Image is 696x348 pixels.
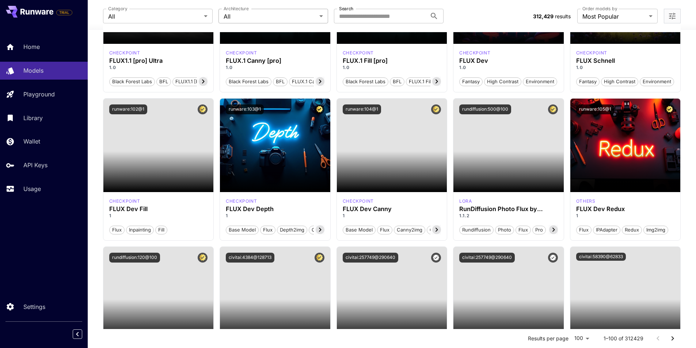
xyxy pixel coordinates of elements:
div: FLUX.1 D [459,50,490,56]
p: Results per page [528,335,568,342]
div: Collapse sidebar [78,328,88,341]
p: Library [23,114,43,122]
button: Redux [622,225,642,234]
span: Environment [640,78,674,85]
span: Inpainting [126,226,153,234]
span: controlnet [309,226,338,234]
span: FLUX1.1 [pro] Ultra [173,78,220,85]
span: All [224,12,316,21]
h3: RunDiffusion Photo Flux by RunDiffusion [459,206,558,213]
p: lora [459,198,472,204]
span: flux [516,226,530,234]
h3: FLUX.1 Fill [pro] [343,57,441,64]
div: FLUX.1 D [226,198,257,204]
button: civitai:4384@128713 [226,253,274,263]
span: BFL [157,78,171,85]
button: Black Forest Labs [343,77,388,86]
label: Search [339,5,353,12]
p: 1 [343,213,441,219]
button: Certified Model – Vetted for best performance and includes a commercial license. [431,104,441,114]
p: 1–100 of 312429 [604,335,643,342]
button: Environment [523,77,557,86]
button: depth2img [277,225,307,234]
span: results [555,13,571,19]
label: Category [108,5,128,12]
span: Flux [377,226,392,234]
button: canny2img [394,225,425,234]
span: Black Forest Labs [343,78,388,85]
span: Base model [343,226,375,234]
p: 1.0 [343,64,441,71]
button: photo [495,225,514,234]
button: FLUX.1 Fill [pro] [406,77,448,86]
h3: FLUX.1 Canny [pro] [226,57,324,64]
button: Certified Model – Vetted for best performance and includes a commercial license. [315,104,324,114]
span: Environment [523,78,557,85]
p: checkpoint [576,50,607,56]
button: Flux [377,225,392,234]
h3: FLUX1.1 [pro] Ultra [109,57,208,64]
button: Go to next page [665,331,680,346]
p: 1.0 [576,64,675,71]
p: checkpoint [343,50,374,56]
p: Playground [23,90,55,99]
button: Certified Model – Vetted for best performance and includes a commercial license. [665,104,674,114]
button: runware:103@1 [226,104,264,114]
p: checkpoint [226,50,257,56]
p: checkpoint [109,50,140,56]
p: 1.0 [226,64,324,71]
button: Flux [260,225,275,234]
span: Flux [110,226,124,234]
span: High Contrast [601,78,638,85]
button: Certified Model – Vetted for best performance and includes a commercial license. [548,104,558,114]
span: Base model [226,226,258,234]
button: controlnet [427,225,457,234]
button: Collapse sidebar [73,329,82,339]
div: fluxpro [226,50,257,56]
button: Inpainting [126,225,154,234]
button: runware:102@1 [109,104,147,114]
h3: FLUX Dev Fill [109,206,208,213]
button: BFL [273,77,288,86]
button: img2img [643,225,668,234]
div: FLUX.1 D [576,198,596,204]
div: FLUX.1 D [343,198,374,204]
label: Order models by [582,5,617,12]
button: rundiffusion:120@100 [109,253,160,263]
span: Flux [577,226,591,234]
span: All [108,12,201,21]
button: runware:104@1 [343,104,381,114]
button: Environment [640,77,674,86]
button: flux [516,225,531,234]
button: FLUX1.1 [pro] Ultra [172,77,220,86]
button: runware:105@1 [576,104,614,114]
p: 1.1.2 [459,213,558,219]
span: 312,429 [533,13,554,19]
button: Certified Model – Vetted for best performance and includes a commercial license. [198,104,208,114]
p: 1.0 [109,64,208,71]
div: FLUX Schnell [576,57,675,64]
button: Base model [226,225,259,234]
span: Most Popular [582,12,646,21]
span: FLUX.1 Canny [pro] [289,78,339,85]
p: Settings [23,302,45,311]
button: Fantasy [459,77,483,86]
p: checkpoint [109,198,140,204]
p: Wallet [23,137,40,146]
span: Black Forest Labs [110,78,155,85]
div: FLUX Dev [459,57,558,64]
h3: FLUX Dev Depth [226,206,324,213]
button: Black Forest Labs [226,77,271,86]
button: Open more filters [668,12,677,21]
button: BFL [156,77,171,86]
span: photo [495,226,514,234]
button: Fantasy [576,77,600,86]
div: fluxultra [109,50,140,56]
p: Home [23,42,40,51]
span: Redux [622,226,642,234]
span: Black Forest Labs [226,78,271,85]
